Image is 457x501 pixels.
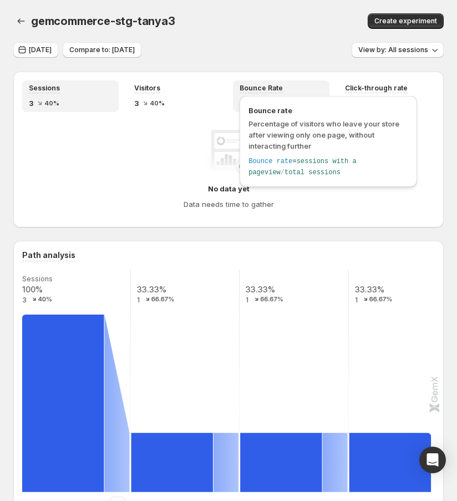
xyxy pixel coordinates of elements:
[63,42,141,58] button: Compare to: [DATE]
[358,45,428,54] span: View by: All sessions
[134,84,160,93] span: Visitors
[368,13,444,29] button: Create experiment
[29,45,52,54] span: [DATE]
[13,42,58,58] button: [DATE]
[29,98,33,109] span: 3
[131,433,214,492] path: Added to cart: 1
[137,285,166,294] text: 33.33%
[240,433,322,492] path: Reached checkout: 1
[355,296,358,304] text: 1
[248,158,292,165] span: Bounce rate
[419,447,446,473] div: Open Intercom Messenger
[240,84,283,93] span: Bounce Rate
[248,105,408,116] span: Bounce rate
[22,296,27,304] text: 3
[369,296,393,303] text: 66.67%
[352,42,444,58] button: View by: All sessions
[260,296,283,303] text: 66.67%
[246,285,275,294] text: 33.33%
[248,158,356,176] span: sessions with a pageview
[208,183,250,194] h4: No data yet
[374,17,437,26] span: Create experiment
[246,296,248,304] text: 1
[151,296,175,303] text: 66.67%
[206,130,251,174] img: No data yet
[44,100,59,107] span: 40%
[150,100,165,107] span: 40%
[355,285,384,294] text: 33.33%
[31,14,175,28] span: gemcommerce-stg-tanya3
[38,296,52,303] text: 40%
[281,169,285,176] span: /
[134,98,139,109] span: 3
[248,119,399,150] span: Percentage of visitors who leave your store after viewing only one page, without interacting further
[292,158,296,165] span: =
[285,169,341,176] span: total sessions
[22,275,53,283] text: Sessions
[22,250,75,261] h3: Path analysis
[349,433,431,492] path: Completed checkout: 1
[22,285,43,294] text: 100%
[345,84,408,93] span: Click-through rate
[137,296,140,304] text: 1
[69,45,135,54] span: Compare to: [DATE]
[184,199,274,210] h4: Data needs time to gather
[29,84,60,93] span: Sessions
